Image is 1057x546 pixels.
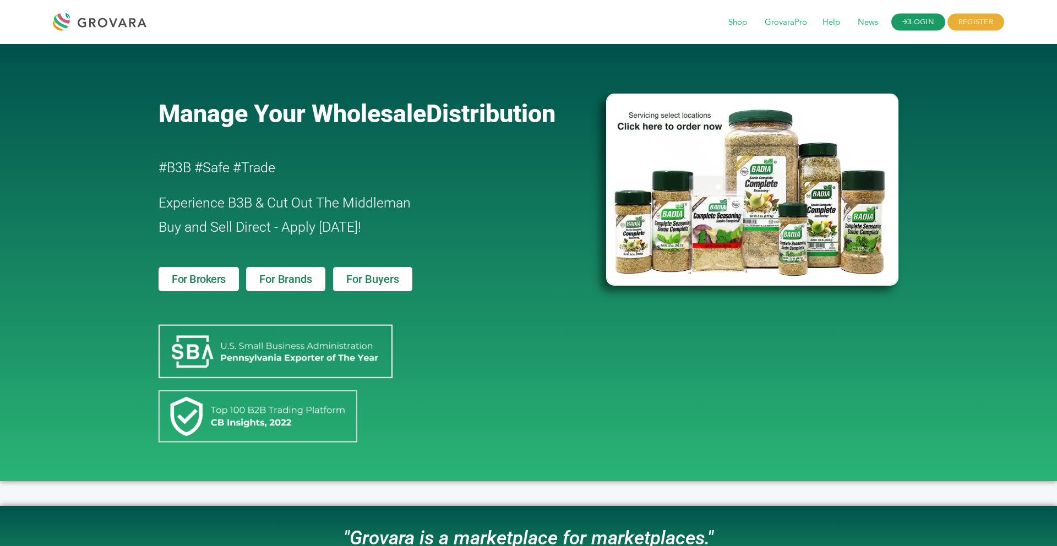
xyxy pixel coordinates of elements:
span: Experience B3B & Cut Out The Middleman [159,195,411,211]
span: Manage Your Wholesale [159,99,426,128]
span: Buy and Sell Direct - Apply [DATE]! [159,219,361,235]
span: Shop [721,12,755,33]
a: For Brands [246,267,325,291]
span: For Brokers [172,274,226,285]
span: News [850,12,886,33]
a: For Buyers [333,267,412,291]
a: Manage Your WholesaleDistribution [159,99,588,128]
span: GrovaraPro [757,12,815,33]
span: Help [815,12,848,33]
span: Distribution [426,99,555,128]
a: GrovaraPro [757,17,815,29]
span: REGISTER [947,14,1004,31]
a: News [850,17,886,29]
h2: #B3B #Safe #Trade [159,156,543,180]
a: For Brokers [159,267,239,291]
a: LOGIN [891,14,945,31]
a: Shop [721,17,755,29]
a: Help [815,17,848,29]
span: For Brands [259,274,312,285]
span: For Buyers [346,274,399,285]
